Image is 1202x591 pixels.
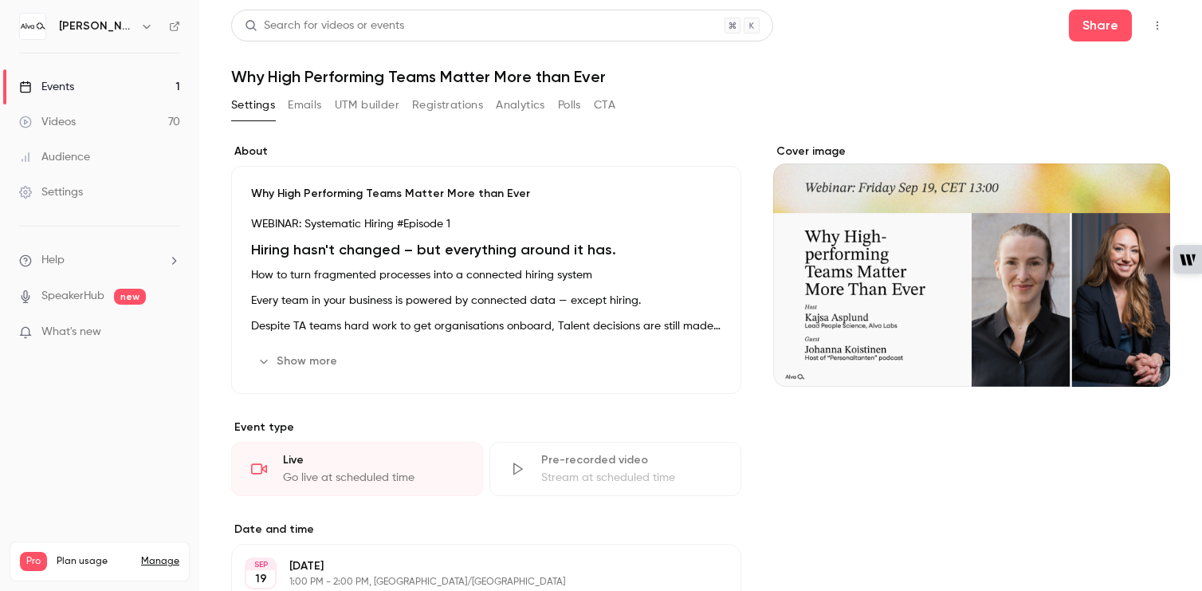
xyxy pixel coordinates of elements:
button: Show more [251,349,347,374]
div: SEP [246,559,275,570]
span: Pro [20,552,47,571]
label: About [231,144,741,160]
a: SpeakerHub [41,288,104,305]
span: Plan usage [57,555,132,568]
button: Polls [558,93,581,118]
button: CTA [594,93,615,118]
div: Search for videos or events [245,18,404,34]
label: Date and time [231,522,741,538]
h6: [PERSON_NAME] Labs [59,18,134,34]
a: Manage [141,555,179,568]
p: How to turn fragmented processes into a connected hiring system [251,266,721,285]
div: Live [283,452,463,468]
p: Event type [231,420,741,435]
button: Analytics [496,93,545,118]
p: WEBINAR: Systematic Hiring #Episode 1 [251,215,721,234]
section: Cover image [773,144,1170,387]
button: Settings [231,93,275,118]
button: Emails [288,93,321,118]
div: Audience [19,149,90,165]
span: new [114,289,146,305]
p: Despite TA teams hard work to get organisations onboard, Talent decisions are still made through ... [251,317,721,336]
span: Help [41,252,65,269]
label: Cover image [773,144,1170,160]
button: UTM builder [335,93,399,118]
h1: Hiring hasn't changed – but everything around it has. [251,240,721,259]
img: Alva Labs [20,14,45,39]
iframe: Noticeable Trigger [161,325,180,340]
p: 19 [255,571,267,587]
div: Go live at scheduled time [283,470,463,486]
span: What's new [41,324,101,341]
p: Every team in your business is powered by connected data — except hiring. [251,291,721,310]
button: Registrations [412,93,483,118]
h1: Why High Performing Teams Matter More than Ever [231,67,1170,86]
div: Pre-recorded video [541,452,721,468]
div: Events [19,79,74,95]
div: Videos [19,114,76,130]
p: Why High Performing Teams Matter More than Ever [251,186,721,202]
div: LiveGo live at scheduled time [231,442,483,496]
div: Settings [19,184,83,200]
p: [DATE] [289,558,657,574]
p: 1:00 PM - 2:00 PM, [GEOGRAPHIC_DATA]/[GEOGRAPHIC_DATA] [289,576,657,589]
li: help-dropdown-opener [19,252,180,269]
button: Share [1069,10,1132,41]
div: Stream at scheduled time [541,470,721,486]
div: Pre-recorded videoStream at scheduled time [489,442,741,496]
